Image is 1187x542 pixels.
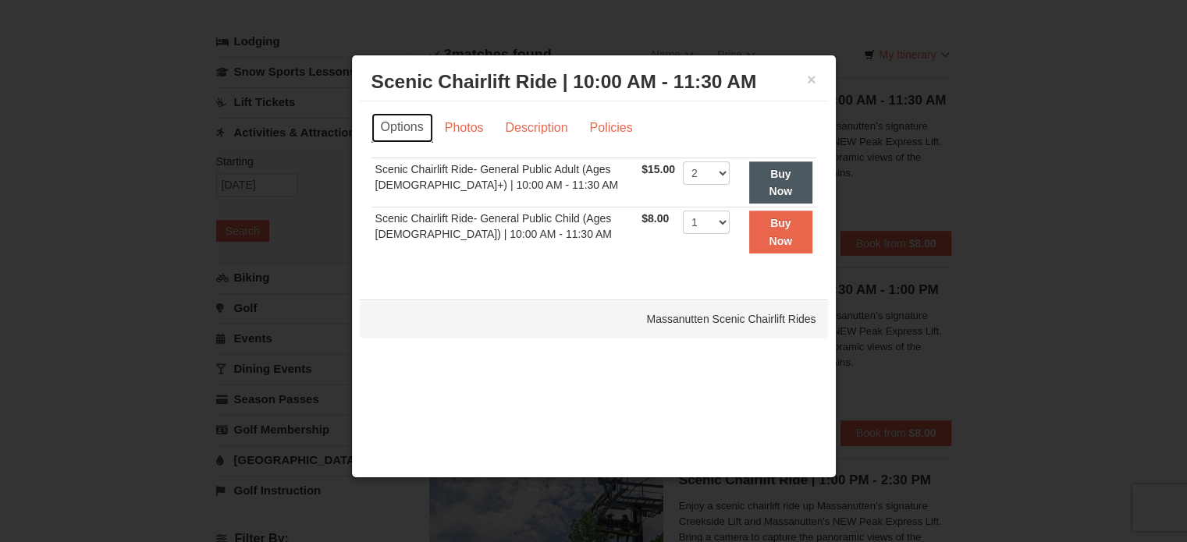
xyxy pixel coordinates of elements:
a: Description [495,113,578,143]
strong: Buy Now [769,217,792,246]
button: Buy Now [749,211,812,253]
a: Policies [579,113,642,143]
strong: Buy Now [769,168,792,197]
button: × [807,72,816,87]
td: Scenic Chairlift Ride- General Public Child (Ages [DEMOGRAPHIC_DATA]) | 10:00 AM - 11:30 AM [371,207,638,257]
td: Scenic Chairlift Ride- General Public Adult (Ages [DEMOGRAPHIC_DATA]+) | 10:00 AM - 11:30 AM [371,158,638,207]
span: $15.00 [641,163,675,175]
h3: Scenic Chairlift Ride | 10:00 AM - 11:30 AM [371,70,816,94]
a: Photos [435,113,494,143]
div: Massanutten Scenic Chairlift Rides [360,299,828,338]
span: $8.00 [641,212,669,225]
button: Buy Now [749,161,812,204]
a: Options [371,113,433,143]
